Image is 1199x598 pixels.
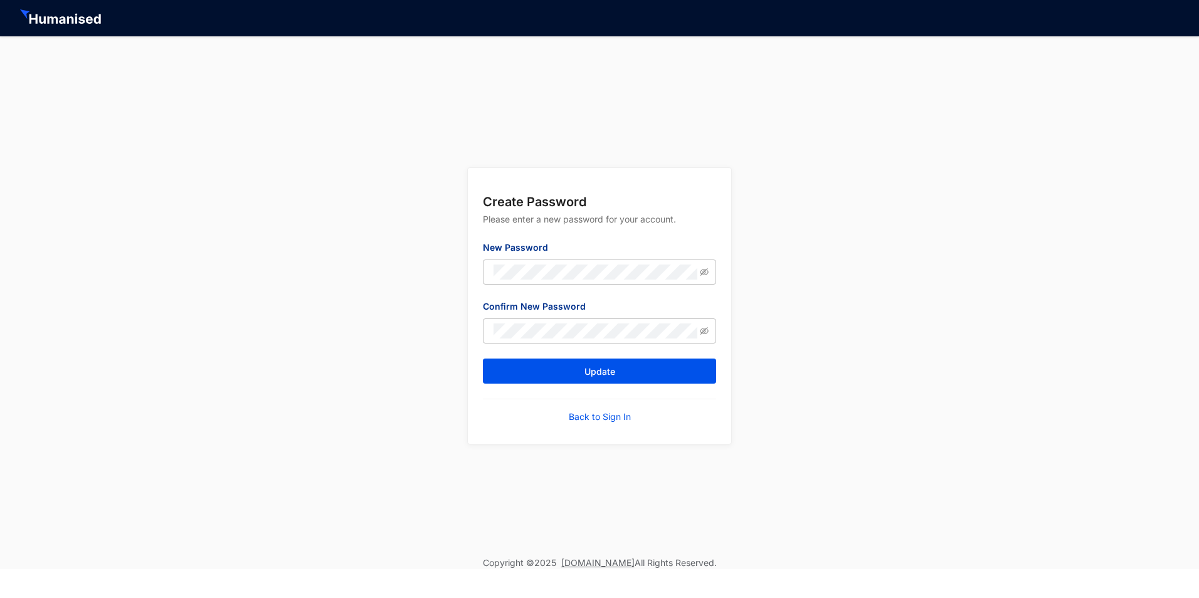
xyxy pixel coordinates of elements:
[700,268,709,276] span: eye-invisible
[483,241,557,254] label: New Password
[494,323,697,338] input: Confirm New Password
[20,9,103,27] img: HeaderHumanisedNameIcon.51e74e20af0cdc04d39a069d6394d6d9.svg
[584,365,615,378] span: Update
[483,193,716,211] p: Create Password
[561,557,635,568] a: [DOMAIN_NAME]
[494,265,697,280] input: New Password
[700,327,709,335] span: eye-invisible
[483,557,717,569] p: Copyright © 2025 All Rights Reserved.
[483,359,716,384] button: Update
[483,300,594,313] label: Confirm New Password
[569,411,631,423] a: Back to Sign In
[483,211,716,241] p: Please enter a new password for your account.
